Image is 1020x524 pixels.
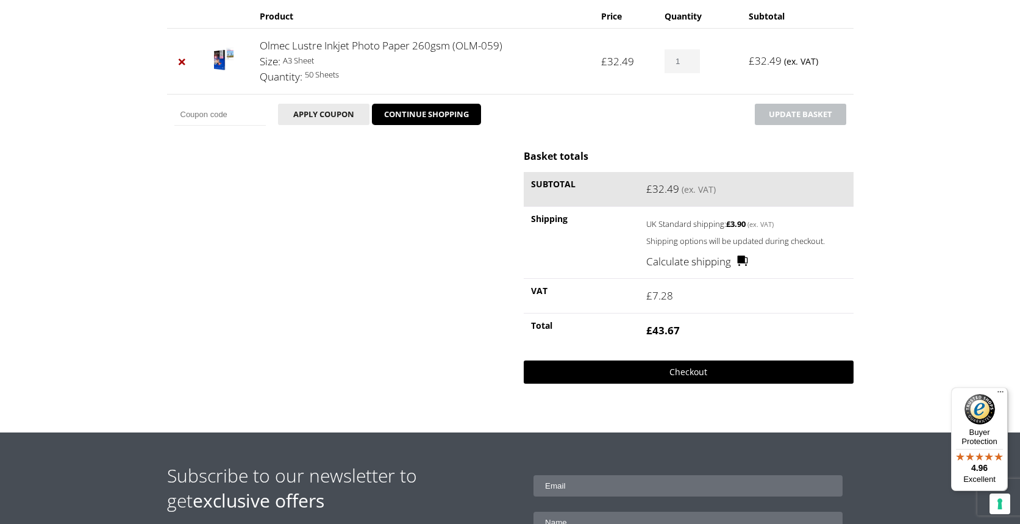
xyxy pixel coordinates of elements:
[784,56,818,67] small: (ex. VAT)
[951,428,1008,446] p: Buyer Protection
[372,104,481,126] a: CONTINUE SHOPPING
[951,387,1008,491] button: Trusted Shops TrustmarkBuyer Protection4.96Excellent
[524,361,853,384] a: Checkout
[993,387,1008,402] button: Menu
[252,4,594,28] th: Product
[214,47,234,71] img: Olmec Lustre Inkjet Photo Paper 260gsm (OLM-059)
[260,54,587,68] p: A3 Sheet
[971,463,988,473] span: 4.96
[524,149,853,163] h2: Basket totals
[990,493,1010,514] button: Your consent preferences for tracking technologies
[749,54,782,68] bdi: 32.49
[278,104,369,125] button: Apply coupon
[755,104,846,125] button: Update basket
[741,4,853,28] th: Subtotal
[965,394,995,425] img: Trusted Shops Trustmark
[726,218,730,229] span: £
[646,289,652,303] span: £
[646,289,673,303] bdi: 7.28
[524,278,639,313] th: VAT
[646,182,652,196] span: £
[260,38,502,52] a: Olmec Lustre Inkjet Photo Paper 260gsm (OLM-059)
[260,54,280,70] dt: Size:
[646,216,826,231] label: UK Standard shipping:
[726,218,746,229] bdi: 3.90
[533,475,843,497] input: Email
[657,4,741,28] th: Quantity
[601,54,634,68] bdi: 32.49
[594,4,657,28] th: Price
[682,184,716,195] small: (ex. VAT)
[646,182,679,196] bdi: 32.49
[951,475,1008,484] p: Excellent
[174,104,266,126] input: Coupon code
[747,220,774,229] small: (ex. VAT)
[260,68,587,82] p: 50 Sheets
[646,254,748,270] a: Calculate shipping
[646,323,652,337] span: £
[524,172,639,207] th: Subtotal
[260,69,302,85] dt: Quantity:
[524,313,639,348] th: Total
[174,54,190,70] a: Remove Olmec Lustre Inkjet Photo Paper 260gsm (OLM-059) from basket
[646,323,680,337] bdi: 43.67
[646,234,846,248] p: Shipping options will be updated during checkout.
[665,49,700,73] input: Product quantity
[601,54,607,68] span: £
[167,463,510,513] h2: Subscribe to our newsletter to get
[749,54,755,68] span: £
[524,206,639,278] th: Shipping
[193,488,324,513] strong: exclusive offers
